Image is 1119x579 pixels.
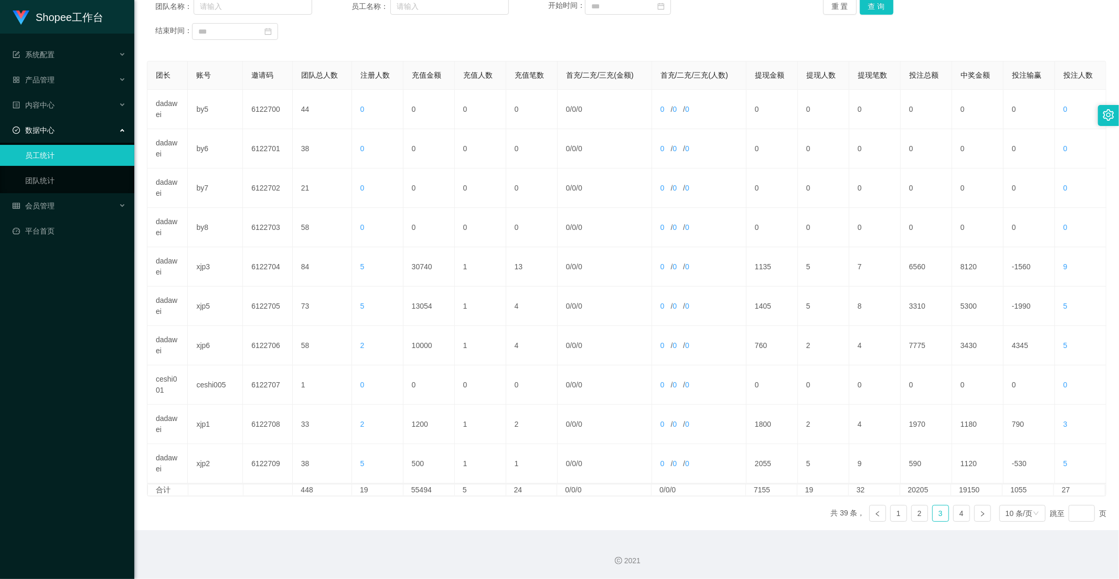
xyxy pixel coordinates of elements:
[188,247,243,287] td: xjp3
[293,365,352,405] td: 1
[652,247,747,287] td: / /
[901,129,952,169] td: 0
[1004,208,1055,247] td: 0
[403,444,455,483] td: 500
[673,302,677,310] span: 0
[1063,144,1068,153] span: 0
[901,444,952,483] td: 590
[901,326,952,365] td: 7775
[952,365,1004,405] td: 0
[360,420,365,428] span: 2
[797,485,849,496] td: 19
[188,326,243,365] td: xjp6
[455,90,506,129] td: 0
[849,287,901,326] td: 8
[506,365,558,405] td: 0
[673,144,677,153] span: 0
[673,262,677,271] span: 0
[13,10,29,25] img: logo.9652507e.png
[360,71,390,79] span: 注册人数
[558,365,652,405] td: / /
[147,365,188,405] td: ceshi001
[849,365,901,405] td: 0
[13,202,55,210] span: 会员管理
[558,247,652,287] td: / /
[901,287,952,326] td: 3310
[849,444,901,483] td: 9
[147,90,188,129] td: dadawei
[455,208,506,247] td: 0
[578,144,582,153] span: 0
[798,287,849,326] td: 5
[360,262,365,271] span: 5
[1004,405,1055,444] td: 790
[13,13,103,21] a: Shopee工作台
[673,341,677,350] span: 0
[558,444,652,483] td: / /
[798,129,849,169] td: 0
[188,169,243,208] td: by7
[147,444,188,483] td: dadawei
[558,287,652,326] td: / /
[13,127,20,134] i: 图标: check-circle-o
[360,144,365,153] span: 0
[403,287,455,326] td: 13054
[572,459,576,468] span: 0
[652,208,747,247] td: / /
[685,184,689,192] span: 0
[660,184,665,192] span: 0
[293,485,352,496] td: 448
[1004,326,1055,365] td: 4345
[147,129,188,169] td: dadawei
[243,90,293,129] td: 6122700
[660,420,665,428] span: 0
[243,365,293,405] td: 6122707
[952,247,1004,287] td: 8120
[747,365,798,405] td: 0
[243,208,293,247] td: 6122703
[412,71,441,79] span: 充值金额
[747,247,798,287] td: 1135
[858,71,887,79] span: 提现笔数
[566,262,570,271] span: 0
[403,90,455,129] td: 0
[147,169,188,208] td: dadawei
[558,326,652,365] td: / /
[558,129,652,169] td: / /
[952,208,1004,247] td: 0
[243,287,293,326] td: 6122705
[746,485,797,496] td: 7155
[755,71,784,79] span: 提现金额
[13,101,55,109] span: 内容中心
[566,105,570,113] span: 0
[911,505,928,522] li: 2
[360,341,365,350] span: 2
[660,381,665,389] span: 0
[188,90,243,129] td: by5
[1063,105,1068,113] span: 0
[243,444,293,483] td: 6122709
[685,302,689,310] span: 0
[685,262,689,271] span: 0
[455,326,506,365] td: 1
[747,326,798,365] td: 760
[506,247,558,287] td: 13
[506,287,558,326] td: 4
[747,129,798,169] td: 0
[660,105,665,113] span: 0
[952,129,1004,169] td: 0
[566,420,570,428] span: 0
[1063,302,1068,310] span: 5
[901,405,952,444] td: 1970
[1004,247,1055,287] td: -1560
[578,223,582,231] span: 0
[243,326,293,365] td: 6122706
[652,485,746,496] td: 0/0/0
[558,208,652,247] td: / /
[660,341,665,350] span: 0
[13,126,55,134] span: 数据中心
[1033,510,1039,518] i: 图标: down
[660,71,728,79] span: 首充/二充/三充(人数)
[572,341,576,350] span: 0
[901,90,952,129] td: 0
